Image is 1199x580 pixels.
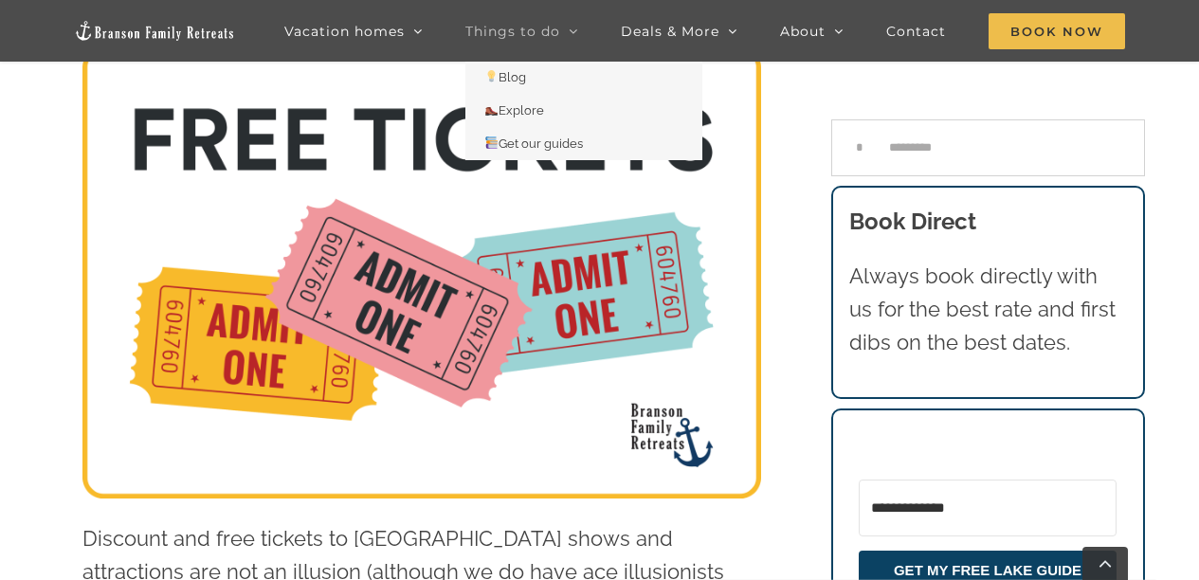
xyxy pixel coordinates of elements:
[849,260,1126,360] p: Always book directly with us for the best rate and first dibs on the best dates.
[849,208,976,235] b: Book Direct
[780,25,826,38] span: About
[886,25,946,38] span: Contact
[484,103,544,118] span: Explore
[74,20,235,42] img: Branson Family Retreats Logo
[989,13,1125,49] span: Book Now
[484,70,526,84] span: Blog
[465,95,702,128] a: 🥾Explore
[465,25,560,38] span: Things to do
[465,62,702,95] a: 💡Blog
[859,480,1117,536] input: Email Address
[465,128,702,161] a: 📚Get our guides
[831,119,1145,176] input: Search...
[484,136,583,151] span: Get our guides
[831,119,888,176] input: Search
[284,25,405,38] span: Vacation homes
[485,70,498,82] img: 💡
[485,103,498,116] img: 🥾
[485,136,498,149] img: 📚
[621,25,719,38] span: Deals & More
[82,46,761,498] img: free and discount Branson show tickets from Branson Family Retreats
